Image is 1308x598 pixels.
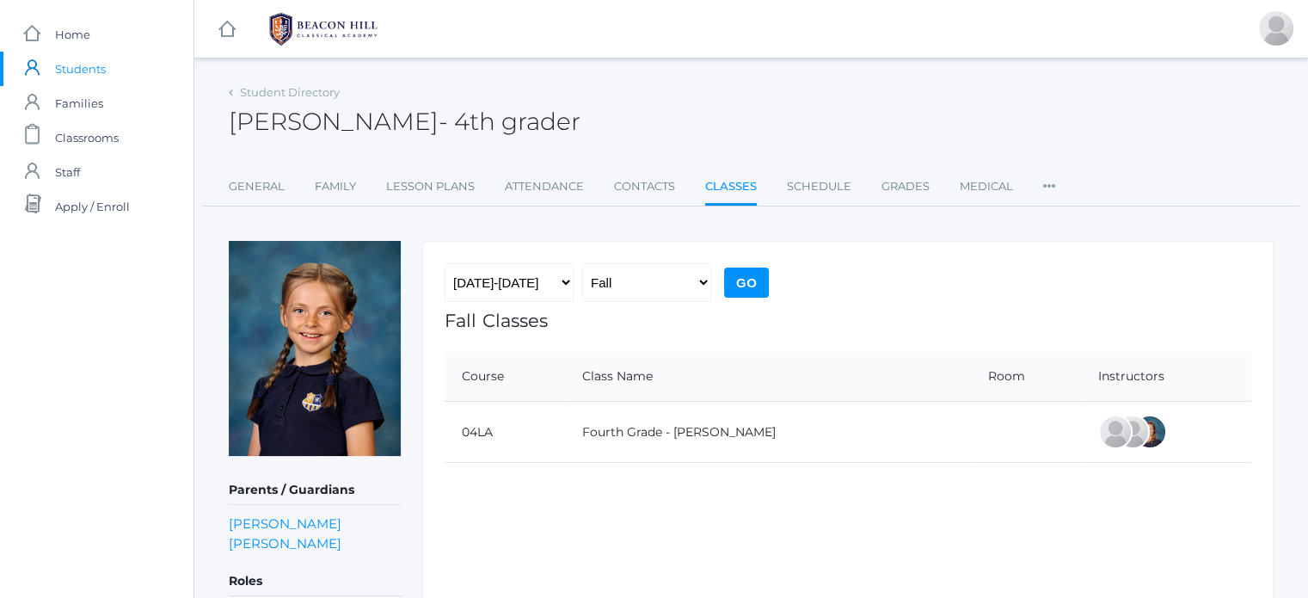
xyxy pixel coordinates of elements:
[705,170,757,207] a: Classes
[55,155,80,189] span: Staff
[55,17,90,52] span: Home
[55,86,103,120] span: Families
[315,170,356,204] a: Family
[1115,415,1150,449] div: Heather Porter
[229,170,285,204] a: General
[240,85,340,99] a: Student Directory
[229,514,341,533] a: [PERSON_NAME]
[229,108,580,135] h2: [PERSON_NAME]
[229,476,401,505] h5: Parents / Guardians
[505,170,584,204] a: Attendance
[386,170,475,204] a: Lesson Plans
[55,120,119,155] span: Classrooms
[1081,352,1251,402] th: Instructors
[445,352,565,402] th: Course
[445,402,565,463] td: 04LA
[229,567,401,596] h5: Roles
[582,424,776,440] a: Fourth Grade - [PERSON_NAME]
[55,189,130,224] span: Apply / Enroll
[439,107,580,136] span: - 4th grader
[1133,415,1167,449] div: Ellie Bradley
[960,170,1013,204] a: Medical
[55,52,106,86] span: Students
[259,8,388,51] img: 1_BHCALogos-05.png
[229,533,341,553] a: [PERSON_NAME]
[724,268,769,298] input: Go
[1259,11,1293,46] div: Alison Little
[1098,415,1133,449] div: Lydia Chaffin
[787,170,851,204] a: Schedule
[881,170,930,204] a: Grades
[565,352,971,402] th: Class Name
[229,241,401,456] img: Savannah Little
[614,170,675,204] a: Contacts
[970,352,1080,402] th: Room
[445,311,1251,330] h1: Fall Classes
